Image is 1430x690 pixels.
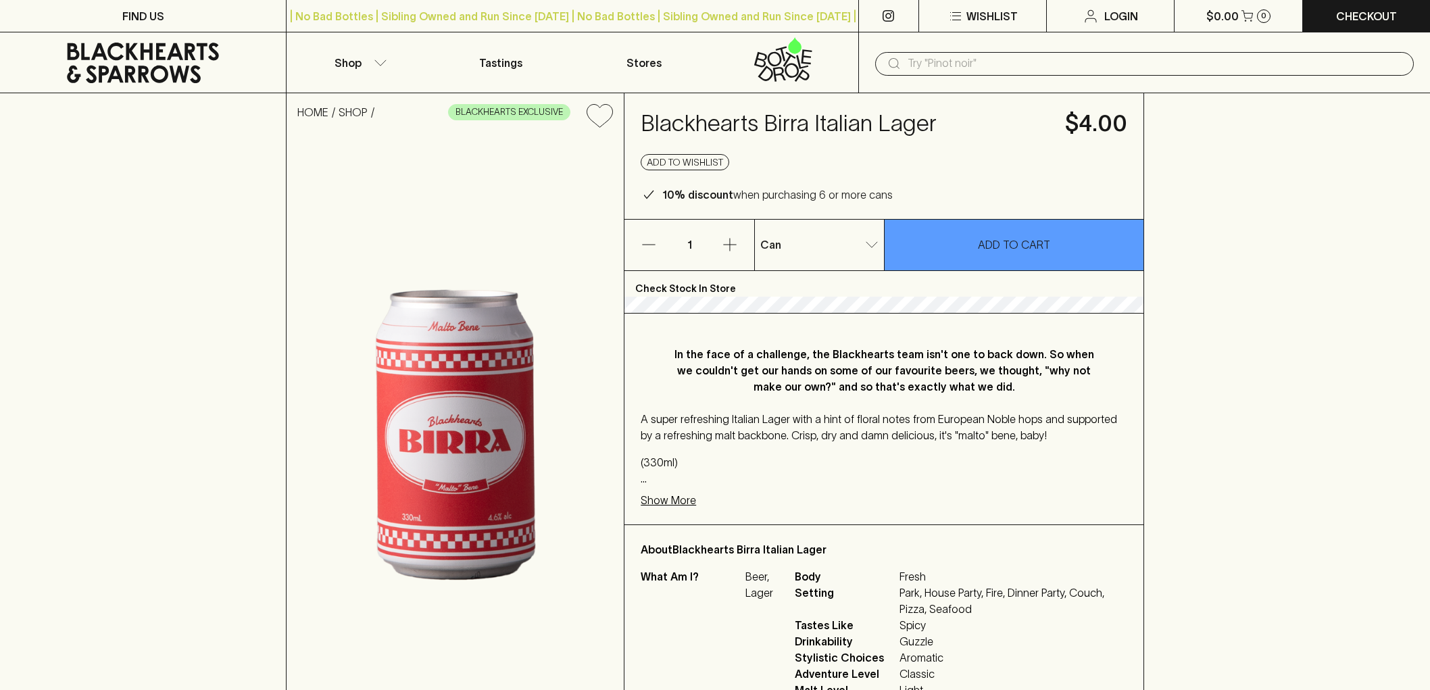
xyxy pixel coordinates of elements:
[668,346,1100,395] p: In the face of a challenge, the Blackhearts team isn't one to back down. So when we couldn't get ...
[1261,12,1266,20] p: 0
[335,55,362,71] p: Shop
[899,666,1127,682] span: Classic
[795,633,896,649] span: Drinkability
[745,568,778,601] p: Beer, Lager
[641,454,1127,487] p: (330ml) 4.6% ABV
[641,411,1127,443] p: A super refreshing Italian Lager with a hint of floral notes from European Noble hops and support...
[572,32,715,93] a: Stores
[795,617,896,633] span: Tastes Like
[641,109,1049,138] h4: Blackhearts Birra Italian Lager
[122,8,164,24] p: FIND US
[449,105,570,119] span: BLACKHEARTS EXCLUSIVE
[581,99,618,133] button: Add to wishlist
[287,32,429,93] button: Shop
[641,541,1127,558] p: About Blackhearts Birra Italian Lager
[1336,8,1397,24] p: Checkout
[641,492,696,508] p: Show More
[899,649,1127,666] span: Aromatic
[899,568,1127,585] span: Fresh
[885,220,1143,270] button: ADD TO CART
[641,154,729,170] button: Add to wishlist
[908,53,1403,74] input: Try "Pinot noir"
[966,8,1018,24] p: Wishlist
[339,106,368,118] a: SHOP
[795,585,896,617] span: Setting
[899,617,1127,633] span: Spicy
[755,231,884,258] div: Can
[662,187,893,203] p: when purchasing 6 or more cans
[673,220,706,270] p: 1
[1065,109,1127,138] h4: $4.00
[899,585,1127,617] span: Park, House Party, Fire, Dinner Party, Couch, Pizza, Seafood
[662,189,733,201] b: 10% discount
[795,649,896,666] span: Stylistic Choices
[641,568,742,601] p: What Am I?
[1206,8,1239,24] p: $0.00
[978,237,1050,253] p: ADD TO CART
[430,32,572,93] a: Tastings
[795,666,896,682] span: Adventure Level
[795,568,896,585] span: Body
[1104,8,1138,24] p: Login
[899,633,1127,649] span: Guzzle
[626,55,662,71] p: Stores
[624,271,1143,297] p: Check Stock In Store
[479,55,522,71] p: Tastings
[297,106,328,118] a: HOME
[760,237,781,253] p: Can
